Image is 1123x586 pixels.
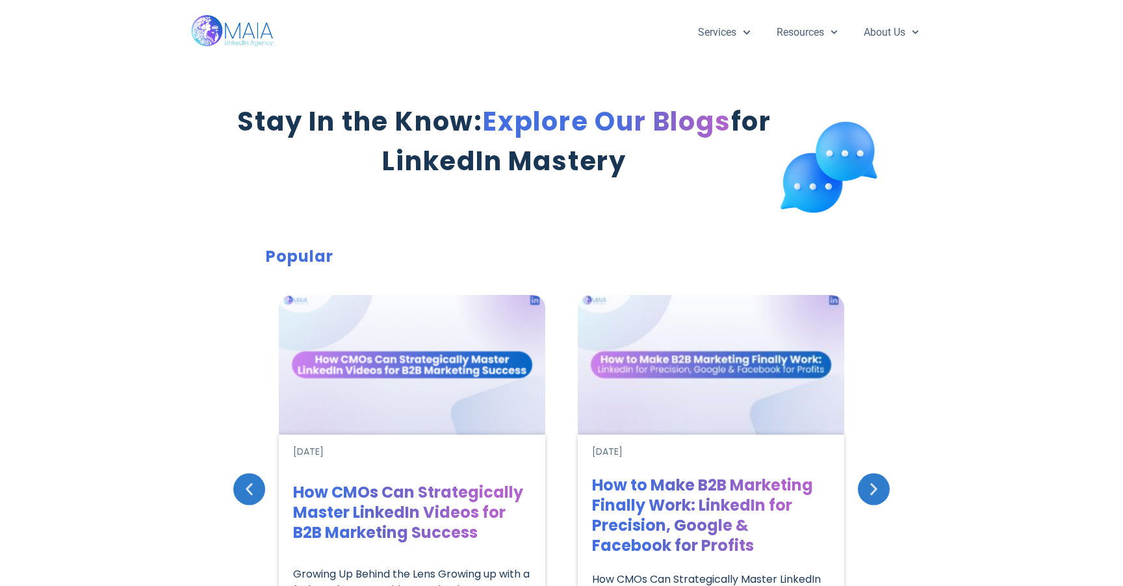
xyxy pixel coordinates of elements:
a: [DATE] [293,445,324,459]
a: About Us [851,16,932,49]
h1: How CMOs Can Strategically Master LinkedIn Videos for B2B Marketing Success [293,482,531,542]
h2: Stay In the Know: for LinkedIn Mastery [237,102,773,181]
div: Previous slide [233,473,265,505]
div: Next slide [858,473,890,505]
h2: Popular [266,245,857,269]
a: Services [685,16,763,49]
a: Resources [764,16,851,49]
time: [DATE] [293,445,324,458]
a: [DATE] [592,445,623,459]
time: [DATE] [592,445,623,458]
span: Explore Our Blogs [483,103,731,140]
h1: How to Make B2B Marketing Finally Work: LinkedIn for Precision, Google & Facebook for Profits [592,475,830,555]
nav: Menu [685,16,932,49]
